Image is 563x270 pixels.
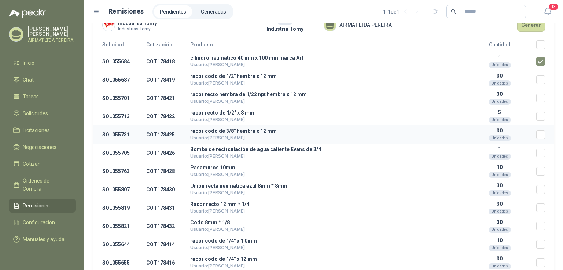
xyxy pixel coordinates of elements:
[93,199,146,217] td: SOL055819
[190,183,463,188] p: Unión recta neumática azul 8mm * 8mm
[9,56,76,70] a: Inicio
[536,40,554,52] th: Seleccionar/deseleccionar
[489,190,511,196] div: Unidades
[93,107,146,125] td: SOL055713
[146,144,190,162] td: COT178426
[489,172,511,178] div: Unidades
[190,165,463,170] p: Pasamuros 10mm
[28,26,76,37] p: [PERSON_NAME] [PERSON_NAME]
[339,21,392,29] span: AIRMAT LTDA PEREIRA
[23,218,55,226] span: Configuración
[118,27,157,31] span: Industrias Tomy
[489,263,511,269] div: Unidades
[190,226,245,232] span: Usuario: [PERSON_NAME]
[190,153,245,159] span: Usuario: [PERSON_NAME]
[190,220,463,225] p: Codo 8mm * 1/8
[146,235,190,254] td: COT178414
[23,160,40,168] span: Cotizar
[190,128,463,134] p: racor codo de 3/8" hembra x 12 mm
[23,76,34,84] span: Chat
[536,144,554,162] td: Seleccionar/deseleccionar
[154,5,192,18] li: Pendientes
[190,256,463,262] p: racor codo de 1/4" x 12 mm
[190,208,245,214] span: Usuario: [PERSON_NAME]
[195,5,232,18] a: Generadas
[536,52,554,71] td: Seleccionar/deseleccionar
[463,164,536,170] p: 10
[108,6,144,16] h1: Remisiones
[536,199,554,217] td: Seleccionar/deseleccionar
[190,135,245,140] span: Usuario: [PERSON_NAME]
[463,73,536,79] p: 30
[536,217,554,235] td: Seleccionar/deseleccionar
[190,74,463,79] p: racor codo de 1/2" hembra x 12 mm
[489,209,511,214] div: Unidades
[23,177,69,193] span: Órdenes de Compra
[463,109,536,115] p: 5
[146,125,190,144] td: COT178425
[146,199,190,217] td: COT178431
[246,25,324,33] p: Industria Tomy
[9,73,76,87] a: Chat
[93,40,146,52] th: Solicitud
[9,232,76,246] a: Manuales y ayuda
[190,62,245,67] span: Usuario: [PERSON_NAME]
[146,40,190,52] th: Cotización
[489,117,511,123] div: Unidades
[536,89,554,107] td: Seleccionar/deseleccionar
[489,227,511,233] div: Unidades
[93,144,146,162] td: SOL055705
[23,202,50,210] span: Remisiones
[93,180,146,199] td: SOL055807
[190,117,245,122] span: Usuario: [PERSON_NAME]
[23,235,65,243] span: Manuales y ayuda
[146,89,190,107] td: COT178421
[9,174,76,196] a: Órdenes de Compra
[146,107,190,125] td: COT178422
[190,172,245,177] span: Usuario: [PERSON_NAME]
[463,237,536,243] p: 10
[93,71,146,89] td: SOL055687
[463,146,536,152] p: 1
[541,5,554,18] button: 13
[190,190,245,195] span: Usuario: [PERSON_NAME]
[451,9,456,14] span: search
[190,147,463,152] p: Bomba de recirculación de agua caliente Evans de 3/4
[28,38,76,42] p: AIRMAT LTDA PEREIRA
[489,245,511,251] div: Unidades
[536,180,554,199] td: Seleccionar/deseleccionar
[463,256,536,262] p: 30
[463,128,536,134] p: 30
[190,202,463,207] p: Racor recto 12 mm * 1/4
[489,62,511,68] div: Unidades
[190,92,463,97] p: racor recto hembra de 1/22 npt hembra x 12 mm
[9,199,76,213] a: Remisiones
[536,125,554,144] td: Seleccionar/deseleccionar
[190,55,463,60] p: cilindro neumatico 40 mm x 100 mm marca Art
[93,52,146,71] td: SOL055684
[9,106,76,120] a: Solicitudes
[93,125,146,144] td: SOL055731
[548,3,559,10] span: 13
[23,109,48,117] span: Solicitudes
[23,93,39,101] span: Tareas
[103,19,115,31] img: Company Logo
[383,6,423,18] div: 1 - 1 de 1
[463,219,536,225] p: 30
[146,71,190,89] td: COT178419
[489,80,511,86] div: Unidades
[463,201,536,207] p: 30
[190,110,463,115] p: racor recto de 1/2" x 8 mm
[9,123,76,137] a: Licitaciones
[9,157,76,171] a: Cotizar
[23,143,56,151] span: Negociaciones
[489,154,511,160] div: Unidades
[536,235,554,254] td: Seleccionar/deseleccionar
[146,217,190,235] td: COT178432
[489,135,511,141] div: Unidades
[536,162,554,180] td: Seleccionar/deseleccionar
[93,235,146,254] td: SOL055644
[9,215,76,229] a: Configuración
[9,90,76,104] a: Tareas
